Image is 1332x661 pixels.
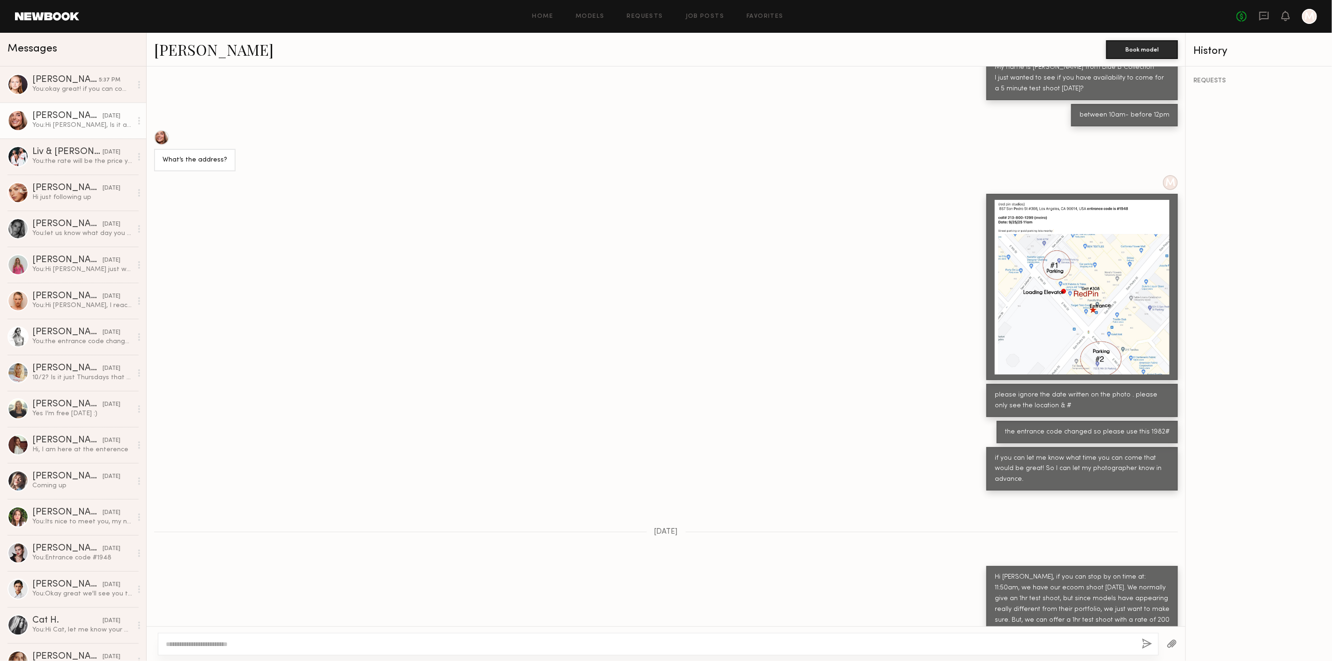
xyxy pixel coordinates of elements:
div: You: Hi [PERSON_NAME], Is it a full day shoot? [32,121,132,130]
div: [PERSON_NAME] [32,292,103,301]
div: You: okay great! if you can come [DATE] between 9:50am - 11am that would be great [32,85,132,94]
div: please ignore the date written on the photo . please only see the location & # [995,390,1169,411]
div: Coming up [32,481,132,490]
div: [DATE] [103,364,120,373]
div: between 10am- before 12pm [1080,110,1169,121]
div: [PERSON_NAME] [32,508,103,517]
div: Liv & [PERSON_NAME] [32,147,103,157]
div: [PERSON_NAME] [32,580,103,589]
a: Requests [627,14,663,20]
div: [PERSON_NAME] [32,256,103,265]
button: Book model [1106,40,1178,59]
div: Hi just following up [32,193,132,202]
a: Home [533,14,554,20]
a: Favorites [747,14,784,20]
a: Models [576,14,604,20]
span: [DATE] [654,528,678,536]
div: [DATE] [103,292,120,301]
div: [DATE] [103,184,120,193]
div: You: let us know what day you will be in LA OCT and we will plan a schedule for you [32,229,132,238]
a: Job Posts [686,14,725,20]
div: [DATE] [103,220,120,229]
div: [PERSON_NAME] [32,220,103,229]
div: [PERSON_NAME] [32,75,99,85]
div: [PERSON_NAME] [32,184,103,193]
div: You: Hi Cat, let me know your availability [32,625,132,634]
div: 5:37 PM [99,76,120,85]
div: [DATE] [103,508,120,517]
div: [DATE] [103,617,120,625]
div: [PERSON_NAME] [32,328,103,337]
span: Messages [7,44,57,54]
div: [DATE] [103,400,120,409]
div: the entrance code changed so please use this 1982# [1005,427,1169,438]
div: [DATE] [103,256,120,265]
div: [PERSON_NAME] [32,364,103,373]
div: [DATE] [103,328,120,337]
div: [PERSON_NAME] [32,472,103,481]
div: [DATE] [103,472,120,481]
div: You: Okay great we'll see you then [32,589,132,598]
div: History [1193,46,1325,57]
div: You: the entrance code changed so please use this 1982# [32,337,132,346]
div: Cat H. [32,616,103,625]
div: [PERSON_NAME] [32,436,103,445]
a: Book model [1106,45,1178,53]
div: if you can let me know what time you can come that would be great! So I can let my photographer k... [995,453,1169,485]
div: [DATE] [103,544,120,553]
div: You: Hi [PERSON_NAME] just wanted to follow up back with you! [32,265,132,274]
a: M [1302,9,1317,24]
div: [DATE] [103,580,120,589]
div: You: Its nice to meet you, my name is [PERSON_NAME] and I am the Head Designer at Blue B Collecti... [32,517,132,526]
a: [PERSON_NAME] [154,39,274,59]
div: 10/2? Is it just Thursdays that you have available? If so would the 9th or 16th work? [32,373,132,382]
div: [DATE] [103,112,120,121]
div: [PERSON_NAME] [32,544,103,553]
div: What’s the address? [163,155,227,166]
div: [DATE] [103,436,120,445]
div: [PERSON_NAME] [32,111,103,121]
div: [PERSON_NAME] [32,400,103,409]
div: REQUESTS [1193,78,1325,84]
div: Hi, I am here at the enterence [32,445,132,454]
div: You: the rate will be the price you have mentioned for that hr [32,157,132,166]
div: You: Entrance code #1948 [32,553,132,562]
div: You: Hi [PERSON_NAME], I reached back a month back and just wanted to reach out to you again. [32,301,132,310]
div: [DATE] [103,148,120,157]
div: Hi [PERSON_NAME], if you can stop by on time at: 11:50am, we have our ecoom shoot [DATE]. We norm... [995,572,1169,637]
div: My name is [PERSON_NAME] from Blue B Collection I just wanted to see if you have availability to ... [995,62,1169,95]
div: Yes I’m free [DATE] :) [32,409,132,418]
